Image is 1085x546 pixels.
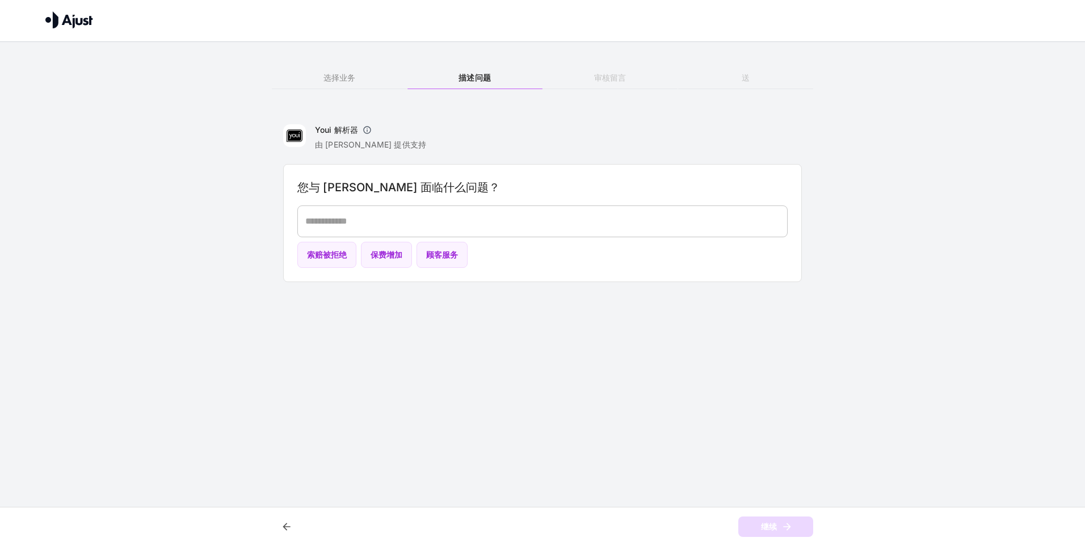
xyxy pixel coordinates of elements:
[426,250,458,259] font: 顾客服务
[417,242,468,268] button: 顾客服务
[307,250,347,259] font: 索赔被拒绝
[283,124,306,147] img: 优怡
[361,242,412,268] button: 保费增加
[678,72,813,84] h6: 送
[315,124,358,136] h6: Youi 解析器
[45,11,93,28] img: 阿贾斯特
[272,72,407,84] h6: 选择业务
[407,72,542,84] h6: 描述问题
[371,250,402,259] font: 保费增加
[297,178,788,196] h6: 您与 [PERSON_NAME] 面临什么问题？
[297,242,356,268] button: 索赔被拒绝
[315,139,426,150] p: 由 [PERSON_NAME] 提供支持
[542,72,678,84] h6: 审核留言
